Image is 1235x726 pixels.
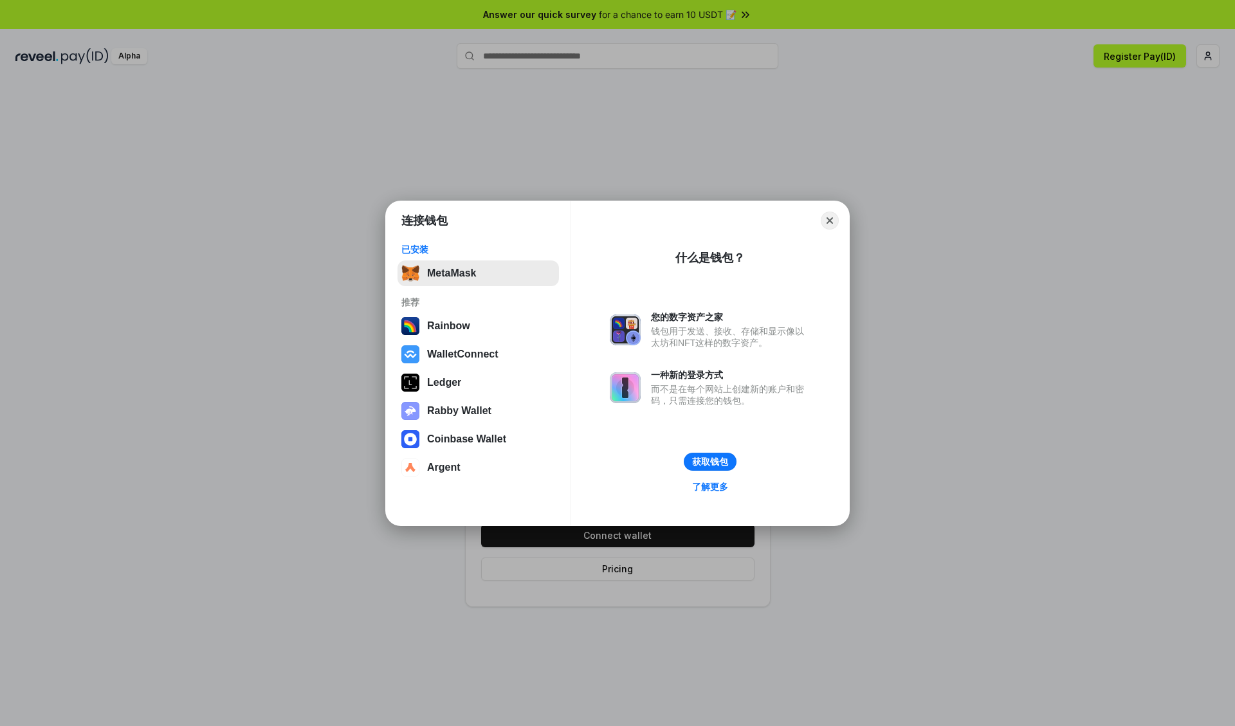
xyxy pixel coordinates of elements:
[401,213,448,228] h1: 连接钱包
[651,325,810,349] div: 钱包用于发送、接收、存储和显示像以太坊和NFT这样的数字资产。
[651,369,810,381] div: 一种新的登录方式
[401,296,555,308] div: 推荐
[398,313,559,339] button: Rainbow
[692,481,728,493] div: 了解更多
[427,433,506,445] div: Coinbase Wallet
[427,349,499,360] div: WalletConnect
[401,317,419,335] img: svg+xml,%3Csvg%20width%3D%22120%22%20height%3D%22120%22%20viewBox%3D%220%200%20120%20120%22%20fil...
[398,260,559,286] button: MetaMask
[427,268,476,279] div: MetaMask
[398,426,559,452] button: Coinbase Wallet
[610,314,641,345] img: svg+xml,%3Csvg%20xmlns%3D%22http%3A%2F%2Fwww.w3.org%2F2000%2Fsvg%22%20fill%3D%22none%22%20viewBox...
[427,405,491,417] div: Rabby Wallet
[401,458,419,476] img: svg+xml,%3Csvg%20width%3D%2228%22%20height%3D%2228%22%20viewBox%3D%220%200%2028%2028%22%20fill%3D...
[692,456,728,467] div: 获取钱包
[651,311,810,323] div: 您的数字资产之家
[401,402,419,420] img: svg+xml,%3Csvg%20xmlns%3D%22http%3A%2F%2Fwww.w3.org%2F2000%2Fsvg%22%20fill%3D%22none%22%20viewBox...
[427,377,461,388] div: Ledger
[821,212,839,230] button: Close
[401,430,419,448] img: svg+xml,%3Csvg%20width%3D%2228%22%20height%3D%2228%22%20viewBox%3D%220%200%2028%2028%22%20fill%3D...
[401,244,555,255] div: 已安装
[610,372,641,403] img: svg+xml,%3Csvg%20xmlns%3D%22http%3A%2F%2Fwww.w3.org%2F2000%2Fsvg%22%20fill%3D%22none%22%20viewBox...
[398,455,559,480] button: Argent
[401,264,419,282] img: svg+xml,%3Csvg%20fill%3D%22none%22%20height%3D%2233%22%20viewBox%3D%220%200%2035%2033%22%20width%...
[427,320,470,332] div: Rainbow
[398,398,559,424] button: Rabby Wallet
[684,453,736,471] button: 获取钱包
[684,478,736,495] a: 了解更多
[651,383,810,406] div: 而不是在每个网站上创建新的账户和密码，只需连接您的钱包。
[675,250,745,266] div: 什么是钱包？
[398,341,559,367] button: WalletConnect
[398,370,559,395] button: Ledger
[427,462,461,473] div: Argent
[401,374,419,392] img: svg+xml,%3Csvg%20xmlns%3D%22http%3A%2F%2Fwww.w3.org%2F2000%2Fsvg%22%20width%3D%2228%22%20height%3...
[401,345,419,363] img: svg+xml,%3Csvg%20width%3D%2228%22%20height%3D%2228%22%20viewBox%3D%220%200%2028%2028%22%20fill%3D...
